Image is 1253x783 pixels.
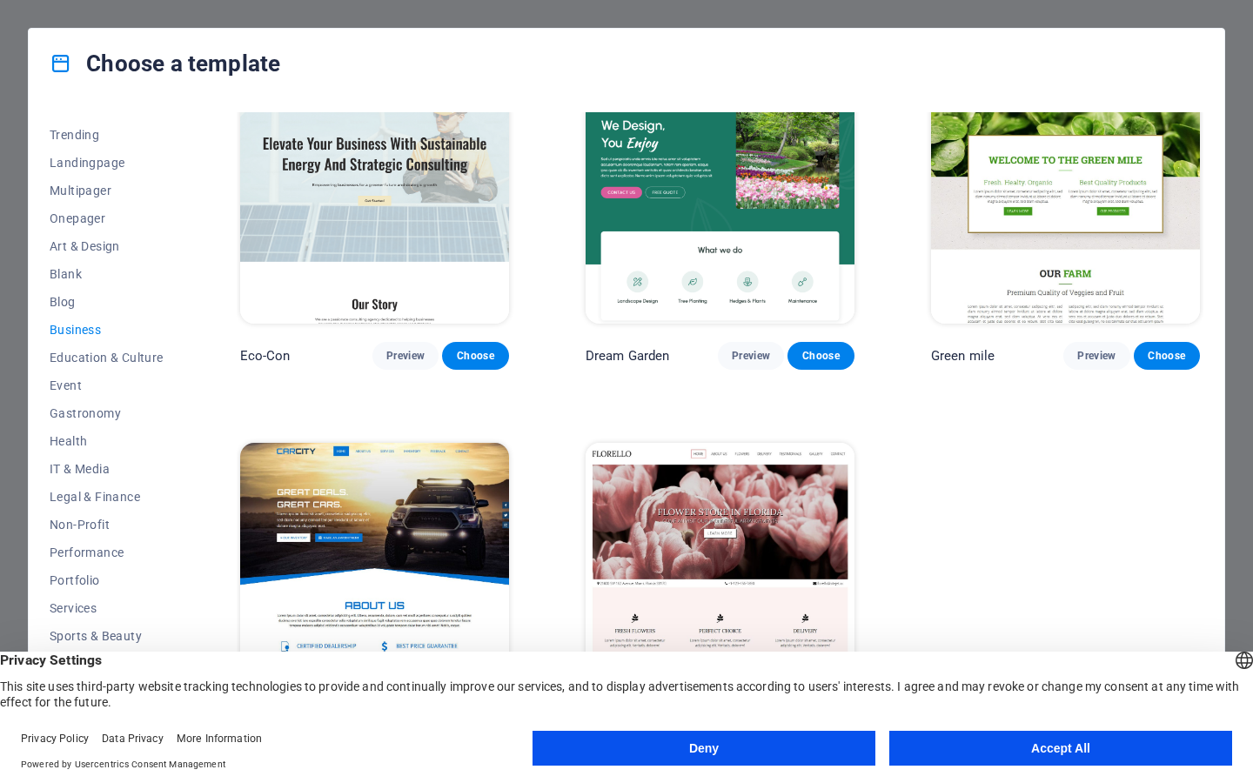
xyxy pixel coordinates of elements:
button: IT & Media [50,455,164,483]
button: Education & Culture [50,344,164,371]
span: Non-Profit [50,518,164,532]
span: Trending [50,128,164,142]
img: CarCity [240,443,509,691]
span: Multipager [50,184,164,197]
button: Portfolio [50,566,164,594]
button: Gastronomy [50,399,164,427]
button: Health [50,427,164,455]
button: Performance [50,539,164,566]
span: IT & Media [50,462,164,476]
button: Legal & Finance [50,483,164,511]
span: Sports & Beauty [50,629,164,643]
img: Eco-Con [240,76,509,324]
button: Blank [50,260,164,288]
span: Event [50,378,164,392]
span: Services [50,601,164,615]
span: Blank [50,267,164,281]
button: Multipager [50,177,164,204]
span: Performance [50,545,164,559]
span: Business [50,323,164,337]
button: Onepager [50,204,164,232]
button: Non-Profit [50,511,164,539]
button: Event [50,371,164,399]
img: Green mile [931,76,1200,324]
button: Landingpage [50,149,164,177]
button: Sports & Beauty [50,622,164,650]
span: Choose [801,349,840,363]
span: Health [50,434,164,448]
span: Education & Culture [50,351,164,365]
button: Art & Design [50,232,164,260]
button: Preview [718,342,784,370]
span: Preview [732,349,770,363]
span: Choose [1148,349,1186,363]
button: Blog [50,288,164,316]
button: Trades [50,650,164,678]
span: Portfolio [50,573,164,587]
button: Business [50,316,164,344]
button: Preview [372,342,439,370]
p: Green mile [931,347,995,365]
span: Landingpage [50,156,164,170]
span: Art & Design [50,239,164,253]
button: Preview [1063,342,1129,370]
span: Gastronomy [50,406,164,420]
span: Preview [1077,349,1116,363]
span: Choose [456,349,494,363]
button: Choose [787,342,854,370]
button: Choose [442,342,508,370]
span: Onepager [50,211,164,225]
button: Trending [50,121,164,149]
button: Choose [1134,342,1200,370]
span: Blog [50,295,164,309]
button: Services [50,594,164,622]
img: Florello [586,443,854,691]
h4: Choose a template [50,50,280,77]
img: Dream Garden [586,76,854,324]
span: Legal & Finance [50,490,164,504]
p: Eco-Con [240,347,291,365]
p: Dream Garden [586,347,670,365]
span: Preview [386,349,425,363]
